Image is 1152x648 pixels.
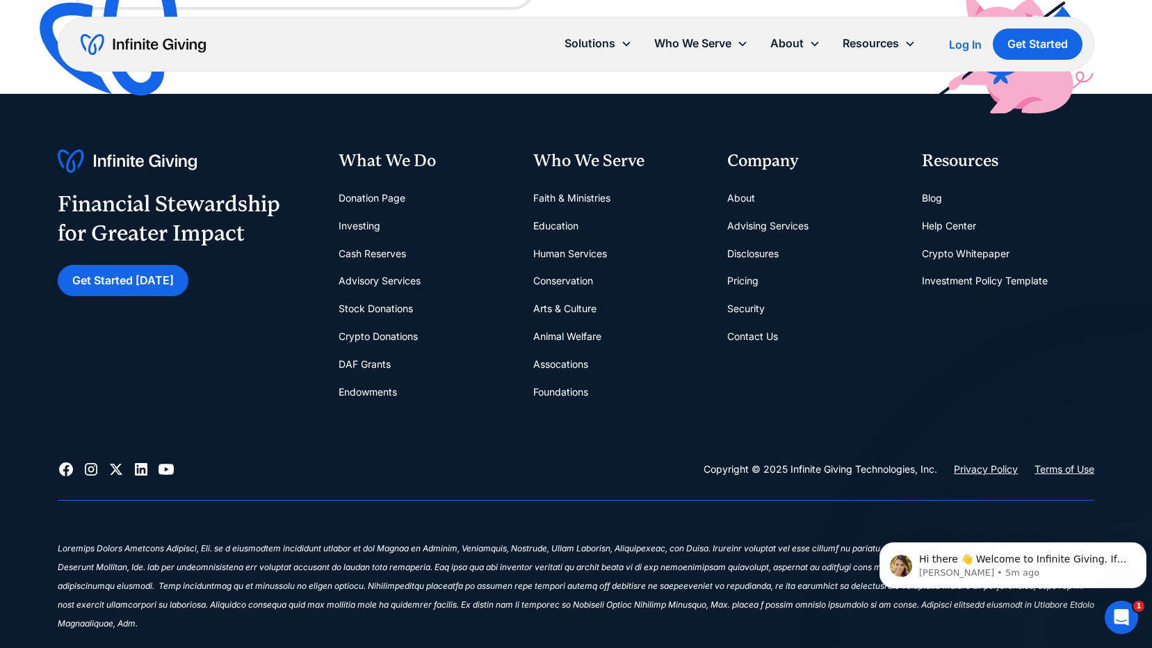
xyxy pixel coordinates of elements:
[922,212,976,240] a: Help Center
[533,378,588,406] a: Foundations
[339,378,397,406] a: Endowments
[339,295,413,323] a: Stock Donations
[81,33,206,56] a: home
[565,34,615,53] div: Solutions
[58,523,1094,542] div: ‍‍‍
[922,149,1094,173] div: Resources
[831,29,927,58] div: Resources
[339,323,418,350] a: Crypto Donations
[874,513,1152,610] iframe: Intercom notifications message
[533,295,597,323] a: Arts & Culture
[533,149,706,173] div: Who We Serve
[727,212,809,240] a: Advising Services
[727,323,778,350] a: Contact Us
[643,29,759,58] div: Who We Serve
[553,29,643,58] div: Solutions
[533,323,601,350] a: Animal Welfare
[533,350,588,378] a: Assocations
[949,39,982,50] div: Log In
[993,29,1082,60] a: Get Started
[339,240,406,268] a: Cash Reserves
[922,184,942,212] a: Blog
[770,34,804,53] div: About
[727,184,755,212] a: About
[339,212,380,240] a: Investing
[759,29,831,58] div: About
[1105,601,1138,634] iframe: Intercom live chat
[533,184,610,212] a: Faith & Ministries
[339,350,391,378] a: DAF Grants
[533,240,607,268] a: Human Services
[339,149,511,173] div: What We Do
[949,36,982,53] a: Log In
[727,240,779,268] a: Disclosures
[727,267,758,295] a: Pricing
[1035,461,1094,478] a: Terms of Use
[954,461,1018,478] a: Privacy Policy
[922,267,1048,295] a: Investment Policy Template
[727,149,900,173] div: Company
[1133,601,1144,612] span: 1
[727,295,765,323] a: Security
[58,190,280,248] div: Financial Stewardship for Greater Impact
[533,212,578,240] a: Education
[339,184,405,212] a: Donation Page
[58,265,188,296] a: Get Started [DATE]
[704,461,937,478] div: Copyright © 2025 Infinite Giving Technologies, Inc.
[654,34,731,53] div: Who We Serve
[533,267,593,295] a: Conservation
[339,267,421,295] a: Advisory Services
[843,34,899,53] div: Resources
[922,240,1009,268] a: Crypto Whitepaper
